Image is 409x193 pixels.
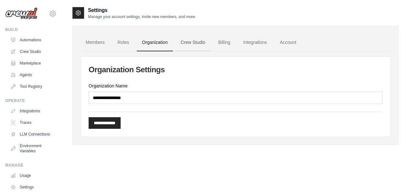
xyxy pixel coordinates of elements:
[8,46,57,57] a: Crew Studio
[112,34,134,51] a: Roles
[88,14,196,19] p: Manage your account settings, invite new members, and more.
[137,34,173,51] a: Organization
[8,106,57,116] a: Integrations
[8,58,57,68] a: Marketplace
[213,34,235,51] a: Billing
[8,141,57,156] a: Environment Variables
[89,83,382,89] label: Organization Name
[8,129,57,139] a: LLM Connections
[8,35,57,45] a: Automations
[8,170,57,181] a: Usage
[8,70,57,80] a: Agents
[8,182,57,192] a: Settings
[5,7,38,20] img: Logo
[5,163,57,168] div: Manage
[89,65,382,75] h2: Organization Settings
[5,27,57,32] div: Build
[274,34,301,51] a: Account
[81,34,110,51] a: Members
[88,6,196,14] h2: Settings
[5,98,57,103] div: Operate
[238,34,272,51] a: Integrations
[176,34,210,51] a: Crew Studio
[8,81,57,92] a: Tool Registry
[8,117,57,128] a: Traces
